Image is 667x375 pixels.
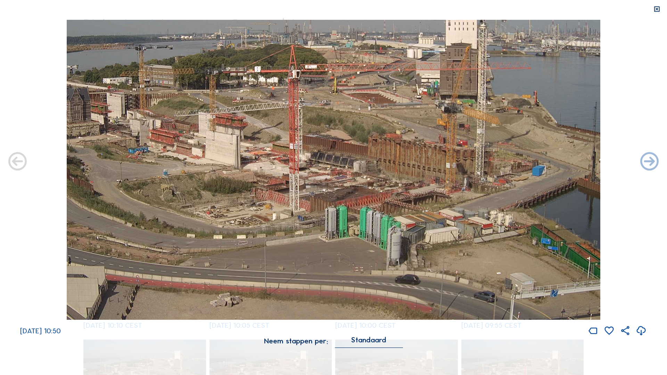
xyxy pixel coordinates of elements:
[67,20,600,320] img: Image
[7,151,28,173] i: Forward
[20,326,61,335] span: [DATE] 10:50
[335,337,403,348] div: Standaard
[639,151,660,173] i: Back
[351,337,386,343] div: Standaard
[264,337,328,345] div: Neem stappen per:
